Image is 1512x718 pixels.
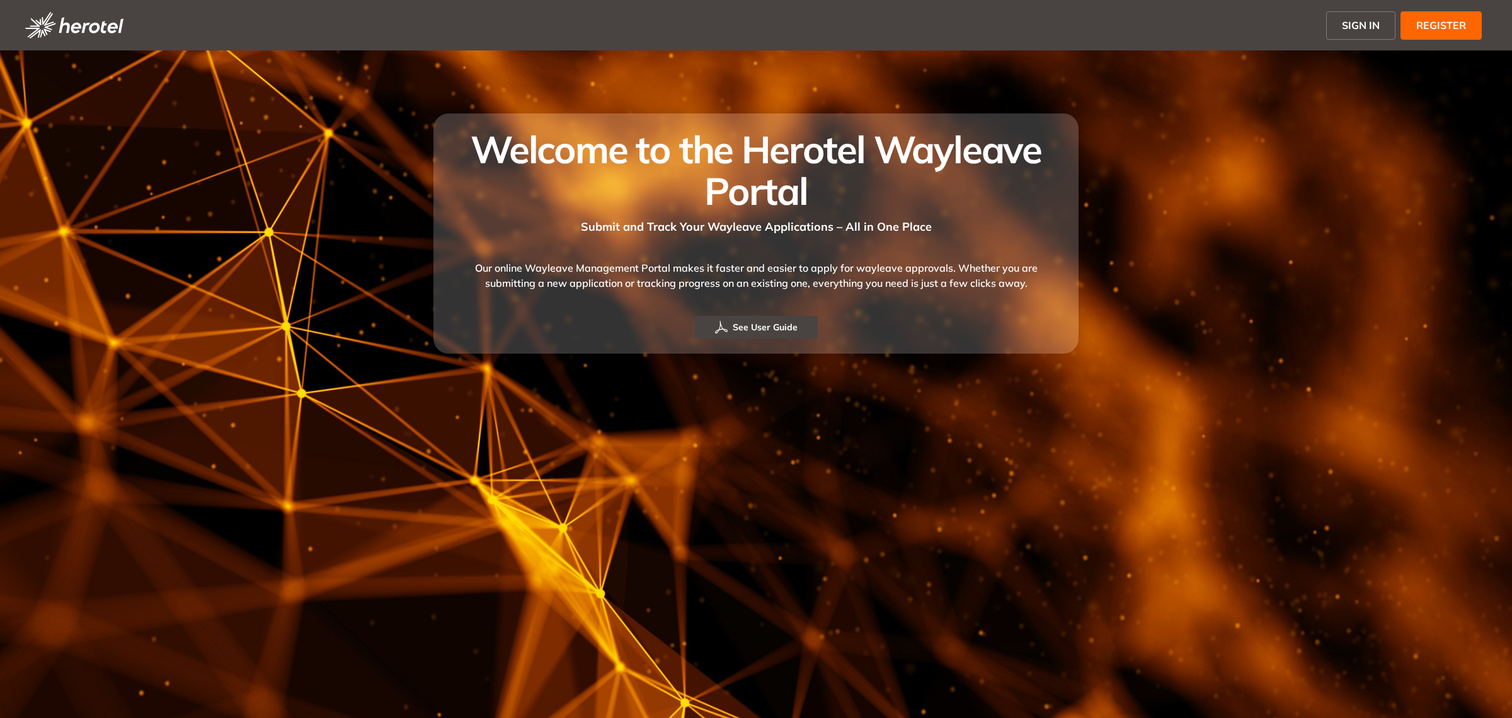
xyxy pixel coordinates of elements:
span: Welcome to the Herotel Wayleave Portal [471,125,1041,214]
button: SIGN IN [1326,11,1395,40]
img: logo [25,12,123,38]
span: SIGN IN [1342,18,1380,33]
span: See User Guide [733,320,798,334]
div: Our online Wayleave Management Portal makes it faster and easier to apply for wayleave approvals.... [449,235,1063,316]
span: REGISTER [1416,18,1466,33]
button: See User Guide [695,316,818,339]
div: Submit and Track Your Wayleave Applications – All in One Place [449,212,1063,235]
button: REGISTER [1400,11,1482,40]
